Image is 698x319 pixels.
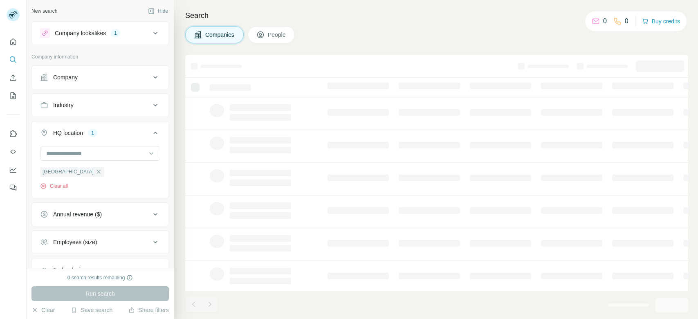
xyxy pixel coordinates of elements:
[88,129,97,137] div: 1
[32,123,168,146] button: HQ location1
[53,238,97,246] div: Employees (size)
[31,7,57,15] div: New search
[7,70,20,85] button: Enrich CSV
[40,182,68,190] button: Clear all
[7,126,20,141] button: Use Surfe on LinkedIn
[603,16,607,26] p: 0
[7,52,20,67] button: Search
[32,23,168,43] button: Company lookalikes1
[32,232,168,252] button: Employees (size)
[205,31,235,39] span: Companies
[7,162,20,177] button: Dashboard
[53,129,83,137] div: HQ location
[32,67,168,87] button: Company
[268,31,287,39] span: People
[32,95,168,115] button: Industry
[67,274,133,281] div: 0 search results remaining
[55,29,106,37] div: Company lookalikes
[71,306,112,314] button: Save search
[142,5,174,17] button: Hide
[53,73,78,81] div: Company
[53,266,87,274] div: Technologies
[53,210,102,218] div: Annual revenue ($)
[43,168,94,175] span: [GEOGRAPHIC_DATA]
[53,101,74,109] div: Industry
[32,260,168,280] button: Technologies
[7,34,20,49] button: Quick start
[7,88,20,103] button: My lists
[31,306,55,314] button: Clear
[625,16,628,26] p: 0
[32,204,168,224] button: Annual revenue ($)
[31,53,169,61] p: Company information
[128,306,169,314] button: Share filters
[7,180,20,195] button: Feedback
[642,16,680,27] button: Buy credits
[185,10,688,21] h4: Search
[7,144,20,159] button: Use Surfe API
[111,29,120,37] div: 1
